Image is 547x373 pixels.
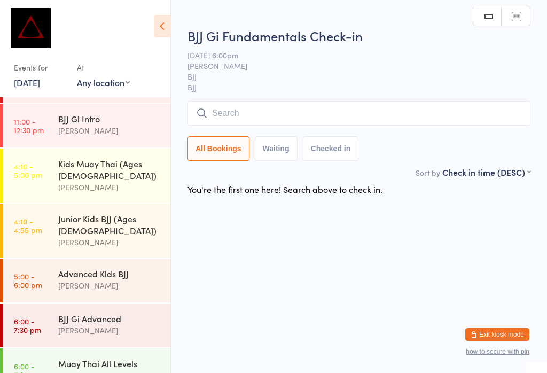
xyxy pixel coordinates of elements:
time: 4:10 - 4:55 pm [14,217,42,234]
span: BJJ [187,71,514,82]
button: how to secure with pin [466,348,529,355]
div: [PERSON_NAME] [58,181,161,193]
label: Sort by [416,167,440,178]
div: At [77,59,130,76]
div: [PERSON_NAME] [58,236,161,248]
div: Junior Kids BJJ (Ages [DEMOGRAPHIC_DATA]) [58,213,161,236]
button: All Bookings [187,136,249,161]
span: [PERSON_NAME] [187,60,514,71]
div: Muay Thai All Levels [58,358,161,369]
time: 6:00 - 7:30 pm [14,317,41,334]
div: Advanced Kids BJJ [58,268,161,279]
div: Events for [14,59,66,76]
span: BJJ [187,82,530,92]
h2: BJJ Gi Fundamentals Check-in [187,27,530,44]
a: 6:00 -7:30 pmBJJ Gi Advanced[PERSON_NAME] [3,304,170,347]
button: Checked in [303,136,359,161]
div: BJJ Gi Intro [58,113,161,125]
input: Search [187,101,530,126]
button: Exit kiosk mode [465,328,529,341]
div: [PERSON_NAME] [58,324,161,337]
img: Dominance MMA Thomastown [11,8,51,48]
a: 4:10 -4:55 pmJunior Kids BJJ (Ages [DEMOGRAPHIC_DATA])[PERSON_NAME] [3,204,170,258]
div: [PERSON_NAME] [58,125,161,137]
div: Any location [77,76,130,88]
div: Check in time (DESC) [442,166,530,178]
span: [DATE] 6:00pm [187,50,514,60]
a: 4:10 -5:00 pmKids Muay Thai (Ages [DEMOGRAPHIC_DATA])[PERSON_NAME] [3,149,170,203]
a: 5:00 -6:00 pmAdvanced Kids BJJ[PERSON_NAME] [3,259,170,302]
div: BJJ Gi Advanced [58,313,161,324]
time: 5:00 - 6:00 pm [14,272,42,289]
button: Waiting [255,136,298,161]
time: 11:00 - 12:30 pm [14,117,44,134]
time: 4:10 - 5:00 pm [14,162,42,179]
a: 11:00 -12:30 pmBJJ Gi Intro[PERSON_NAME] [3,104,170,147]
a: [DATE] [14,76,40,88]
div: [PERSON_NAME] [58,279,161,292]
div: Kids Muay Thai (Ages [DEMOGRAPHIC_DATA]) [58,158,161,181]
div: You're the first one here! Search above to check in. [187,183,382,195]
